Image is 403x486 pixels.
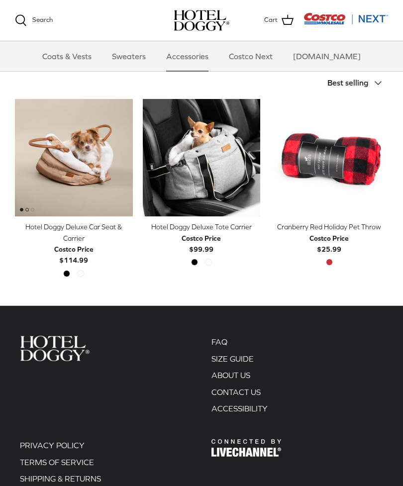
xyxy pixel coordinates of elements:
b: $25.99 [309,233,349,253]
a: Accessories [157,41,217,71]
div: Hotel Doggy Deluxe Tote Carrier [143,221,261,232]
div: Costco Price [182,233,221,244]
a: SIZE GUIDE [211,354,254,363]
button: Best selling [327,72,388,94]
div: Costco Price [309,233,349,244]
div: Secondary navigation [201,336,393,419]
img: Costco Next [303,12,388,25]
a: Visit Costco Next [303,19,388,26]
img: Hotel Doggy Costco Next [20,336,90,361]
a: Hotel Doggy Deluxe Tote Carrier Costco Price$99.99 [143,221,261,255]
a: FAQ [211,337,227,346]
a: TERMS OF SERVICE [20,458,94,467]
a: CONTACT US [211,388,261,396]
b: $99.99 [182,233,221,253]
a: Search [15,14,53,26]
a: Cranberry Red Holiday Pet Throw Costco Price$25.99 [270,221,388,255]
a: ABOUT US [211,371,250,380]
a: PRIVACY POLICY [20,441,85,450]
a: Coats & Vests [33,41,101,71]
div: Costco Price [54,244,94,255]
img: hoteldoggycom [174,10,229,31]
a: Hotel Doggy Deluxe Car Seat & Carrier Costco Price$114.99 [15,221,133,266]
a: hoteldoggy.com hoteldoggycom [174,10,229,31]
b: $114.99 [54,244,94,264]
div: Hotel Doggy Deluxe Car Seat & Carrier [15,221,133,244]
img: Hotel Doggy Costco Next [211,439,281,457]
a: SHIPPING & RETURNS [20,474,101,483]
span: Search [32,16,53,23]
a: Hotel Doggy Deluxe Tote Carrier [143,99,261,217]
span: Cart [264,15,278,25]
a: Cranberry Red Holiday Pet Throw [270,99,388,217]
span: Best selling [327,78,368,87]
a: ACCESSIBILITY [211,404,268,413]
a: Cart [264,14,294,27]
a: Hotel Doggy Deluxe Car Seat & Carrier [15,99,133,217]
a: [DOMAIN_NAME] [284,41,370,71]
a: Costco Next [220,41,282,71]
a: Sweaters [103,41,155,71]
div: Cranberry Red Holiday Pet Throw [270,221,388,232]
